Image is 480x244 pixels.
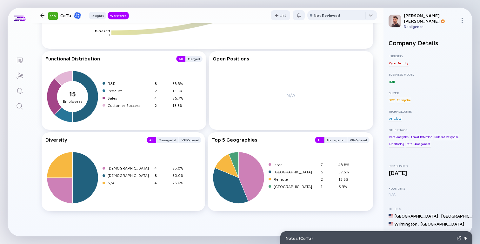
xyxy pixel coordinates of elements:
div: [DEMOGRAPHIC_DATA] [108,173,152,178]
div: 43.8% [338,162,354,167]
div: Other Tags [389,128,467,132]
div: CeTu [60,11,81,19]
div: Established [389,164,467,168]
a: Investor Map [8,67,31,83]
div: 6 [321,170,336,174]
div: Diversity [45,137,140,143]
div: Buyer [389,91,467,95]
div: Israel [274,162,318,167]
div: 8 [155,173,170,178]
div: Data Management [406,141,431,147]
div: R&D [108,81,152,86]
div: AI [389,115,393,122]
a: Reminders [8,83,31,98]
div: Threat Detection [410,134,433,140]
a: Search [8,98,31,113]
div: Wilmington , [394,221,419,227]
button: Insights [89,12,106,19]
div: 13.3% [172,103,188,108]
div: 13.3% [172,88,188,93]
div: Offices [389,207,467,211]
img: United States Flag [389,221,393,226]
div: Notes ( CeTu ) [286,235,454,241]
div: 100 [48,12,58,20]
button: Managerial [156,137,179,143]
div: 2 [321,177,336,182]
a: Lists [8,52,31,67]
div: Industry [389,54,467,58]
div: 26.7% [172,96,188,101]
div: 25.0% [172,166,188,171]
div: Incident Response [434,134,459,140]
button: List [271,10,290,20]
div: Product [108,88,152,93]
div: Cyber Security [389,60,409,66]
div: [GEOGRAPHIC_DATA] [420,221,464,227]
div: [PERSON_NAME] [PERSON_NAME] [404,13,457,24]
div: Monitoring [389,141,405,147]
text: 1 [109,33,110,37]
div: 8 [155,81,170,86]
div: 4 [155,180,170,185]
img: United States Flag [389,213,393,218]
div: Founders [389,186,467,190]
div: Managerial [324,137,347,143]
button: Managerial [324,137,347,143]
tspan: Employees [63,99,83,104]
button: All [147,137,156,143]
div: Sales [108,96,152,101]
div: [GEOGRAPHIC_DATA] [274,170,318,174]
div: Remote [274,177,318,182]
div: 4 [155,96,170,101]
div: Functional Distribution [45,56,170,62]
button: Workforce [108,12,129,19]
div: 50.0% [172,173,188,178]
div: [DATE] [389,170,467,176]
button: VP/C-Level [179,137,201,143]
div: Not Reviewed [314,13,340,18]
div: N/A [108,180,152,185]
div: 37.5% [338,170,354,174]
button: Merged [185,56,203,62]
tspan: 15 [69,90,76,98]
div: [GEOGRAPHIC_DATA] , [394,213,440,219]
text: Microsoft [95,29,110,33]
div: 2 [155,103,170,108]
div: [DEMOGRAPHIC_DATA] [108,166,152,171]
div: Customer Success [108,103,152,108]
div: Data Analytics [389,134,409,140]
div: Dealigence [404,24,457,29]
button: All [315,137,324,143]
div: Technologies [389,109,467,113]
div: 12.5% [338,177,354,182]
div: 2 [155,88,170,93]
div: 25.0% [172,180,188,185]
div: Cloud [393,115,402,122]
div: N/A [389,192,467,197]
div: B2B [389,78,395,85]
div: Open Positions [213,56,370,61]
div: 1 [321,184,336,189]
div: Top 5 Geographies [211,137,309,143]
h2: Company Details [389,39,467,46]
img: Expand Notes [457,236,461,241]
div: Enterprise [396,97,411,103]
button: VP/C-Level [347,137,370,143]
button: All [176,56,185,62]
img: Gil Profile Picture [389,15,401,27]
div: [GEOGRAPHIC_DATA] [274,184,318,189]
div: SOC [389,97,395,103]
div: Business Model [389,73,467,76]
img: Menu [460,18,465,23]
div: 6.3% [338,184,354,189]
